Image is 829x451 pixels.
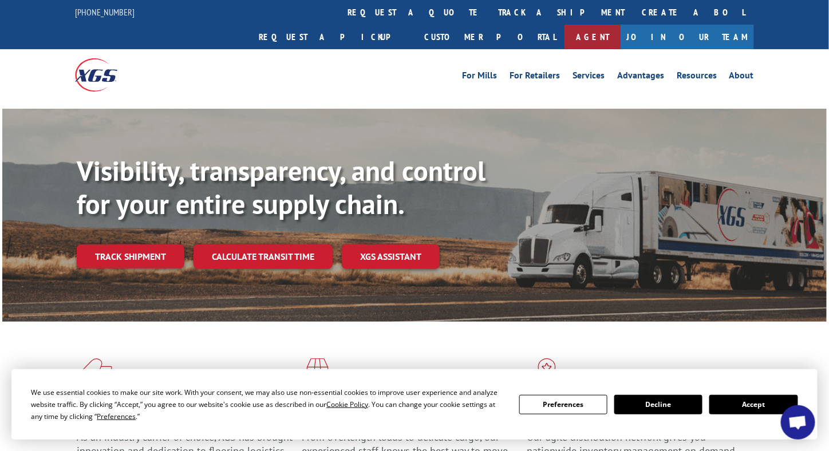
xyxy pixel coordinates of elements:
button: Decline [614,395,702,414]
a: Agent [564,25,621,49]
a: Calculate transit time [194,244,333,269]
a: About [729,71,754,84]
a: Customer Portal [416,25,564,49]
a: [PHONE_NUMBER] [75,6,135,18]
span: Cookie Policy [326,399,368,409]
div: We use essential cookies to make our site work. With your consent, we may also use non-essential ... [31,386,505,422]
a: For Retailers [510,71,560,84]
img: xgs-icon-flagship-distribution-model-red [527,358,567,388]
a: Join Our Team [621,25,754,49]
span: Preferences [97,412,136,421]
a: For Mills [462,71,497,84]
a: Advantages [617,71,664,84]
a: Services [573,71,605,84]
div: Open chat [781,405,815,440]
a: Track shipment [77,244,184,268]
img: xgs-icon-focused-on-flooring-red [302,358,329,388]
b: Visibility, transparency, and control for your entire supply chain. [77,153,485,221]
button: Preferences [519,395,607,414]
a: Request a pickup [250,25,416,49]
a: Resources [677,71,717,84]
a: XGS ASSISTANT [342,244,440,269]
button: Accept [709,395,798,414]
img: xgs-icon-total-supply-chain-intelligence-red [77,358,112,388]
div: Cookie Consent Prompt [11,369,818,440]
